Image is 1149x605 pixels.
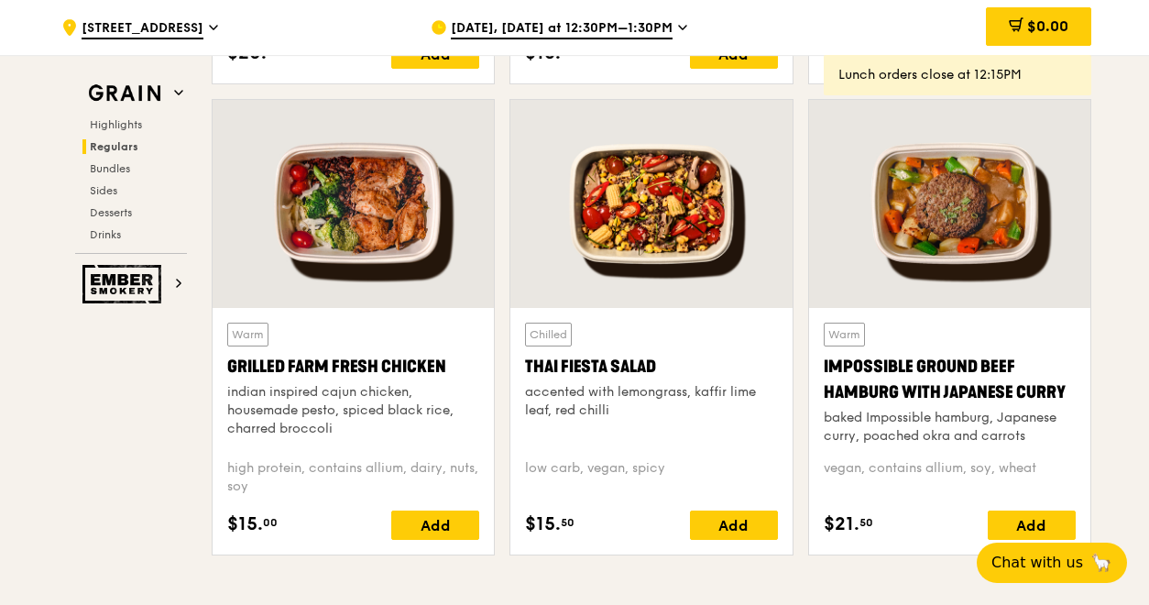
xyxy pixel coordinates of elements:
span: $15. [525,511,561,538]
img: Ember Smokery web logo [82,265,167,303]
span: 🦙 [1090,552,1112,574]
div: Chilled [525,323,572,346]
button: Chat with us🦙 [977,543,1127,583]
img: Grain web logo [82,77,167,110]
span: 50 [859,515,873,530]
div: baked Impossible hamburg, Japanese curry, poached okra and carrots [824,409,1076,445]
div: Add [988,511,1076,540]
span: Chat with us [991,552,1083,574]
span: $21. [824,511,859,538]
div: indian inspired cajun chicken, housemade pesto, spiced black rice, charred broccoli [227,383,479,438]
div: Thai Fiesta Salad [525,354,777,379]
div: Add [391,39,479,69]
div: Lunch orders close at 12:15PM [838,66,1077,84]
span: Bundles [90,162,130,175]
span: $0.00 [1027,17,1068,35]
div: high protein, contains allium, dairy, nuts, soy [227,459,479,496]
div: Add [690,511,778,540]
div: vegan, contains allium, soy, wheat [824,459,1076,496]
div: Add [391,511,479,540]
span: 00 [263,515,278,530]
span: Sides [90,184,117,197]
span: Drinks [90,228,121,241]
div: Warm [824,323,865,346]
span: [DATE], [DATE] at 12:30PM–1:30PM [451,19,673,39]
span: [STREET_ADDRESS] [82,19,203,39]
div: low carb, vegan, spicy [525,459,777,496]
div: Grilled Farm Fresh Chicken [227,354,479,379]
div: Add [690,39,778,69]
span: 50 [561,515,574,530]
span: Desserts [90,206,132,219]
span: Highlights [90,118,142,131]
div: accented with lemongrass, kaffir lime leaf, red chilli [525,383,777,420]
div: Impossible Ground Beef Hamburg with Japanese Curry [824,354,1076,405]
span: Regulars [90,140,138,153]
span: $15. [227,511,263,538]
div: Warm [227,323,268,346]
